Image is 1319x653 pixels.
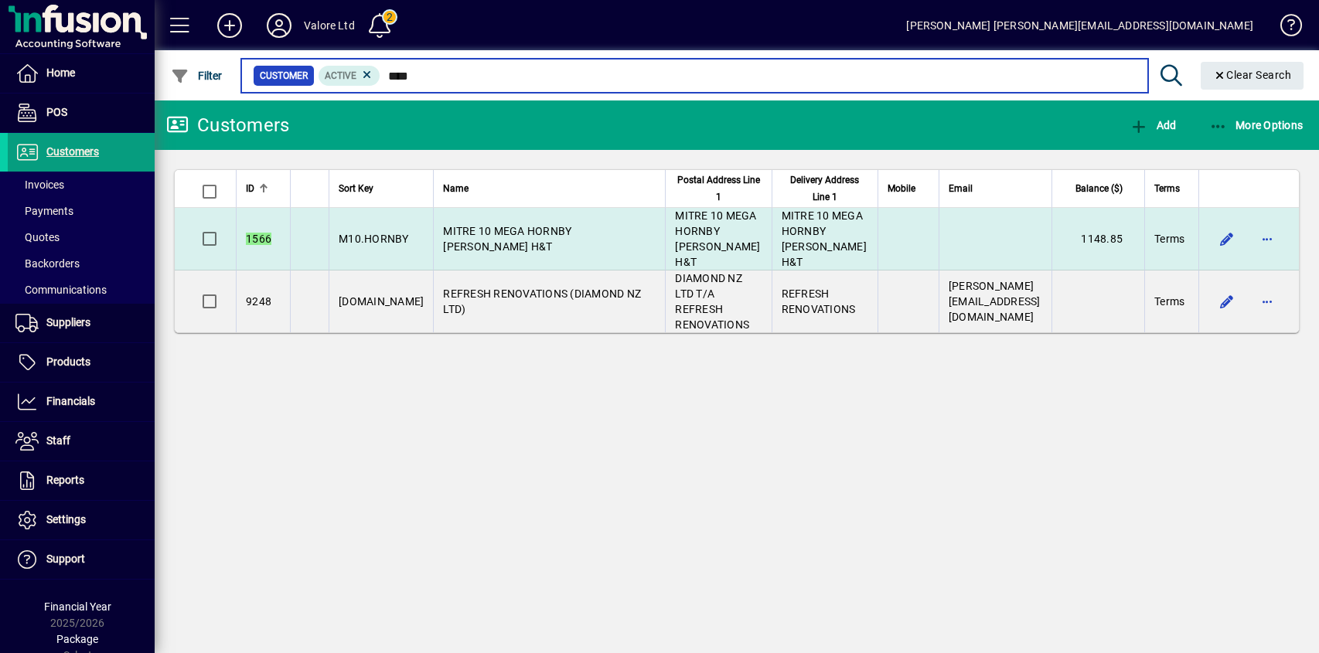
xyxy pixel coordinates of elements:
span: ID [246,180,254,197]
span: Backorders [15,257,80,270]
div: Customers [166,113,289,138]
span: REFRESH RENOVATIONS [782,287,856,315]
span: Invoices [15,179,64,191]
span: MITRE 10 MEGA HORNBY [PERSON_NAME] H&T [443,225,571,253]
span: Customer [260,68,308,83]
a: Invoices [8,172,155,198]
a: Backorders [8,250,155,277]
span: M10.HORNBY [339,233,409,245]
button: Add [1126,111,1180,139]
a: POS [8,94,155,132]
span: DIAMOND NZ LTD T/A REFRESH RENOVATIONS [675,272,749,331]
span: Terms [1154,231,1184,247]
a: Knowledge Base [1269,3,1300,53]
span: Terms [1154,294,1184,309]
span: Email [949,180,973,197]
button: More Options [1205,111,1307,139]
span: Clear Search [1213,69,1292,81]
span: Postal Address Line 1 [675,172,762,206]
a: Settings [8,501,155,539]
span: POS [46,106,67,118]
span: Financial Year [44,600,111,613]
span: [PERSON_NAME][EMAIL_ADDRESS][DOMAIN_NAME] [949,280,1041,323]
button: Profile [254,12,304,39]
div: ID [246,180,281,197]
a: Support [8,540,155,579]
span: Delivery Address Line 1 [782,172,868,206]
span: Staff [46,434,70,447]
span: Balance ($) [1075,180,1123,197]
div: Balance ($) [1062,180,1137,197]
div: Email [949,180,1042,197]
span: Name [443,180,469,197]
span: Payments [15,205,73,217]
button: Add [205,12,254,39]
span: Package [56,633,98,645]
span: Terms [1154,180,1180,197]
span: REFRESH RENOVATIONS (DIAMOND NZ LTD) [443,287,641,315]
span: Add [1130,119,1176,131]
a: Quotes [8,224,155,250]
a: Staff [8,422,155,461]
button: Edit [1215,289,1239,314]
div: [PERSON_NAME] [PERSON_NAME][EMAIL_ADDRESS][DOMAIN_NAME] [906,13,1253,38]
span: [DOMAIN_NAME] [339,295,424,308]
span: Sort Key [339,180,373,197]
a: Financials [8,383,155,421]
div: Valore Ltd [304,13,355,38]
span: Settings [46,513,86,525]
span: Suppliers [46,316,90,328]
a: Suppliers [8,304,155,342]
span: Filter [171,70,223,82]
em: 1566 [246,233,271,245]
a: Payments [8,198,155,224]
a: Communications [8,277,155,303]
span: Communications [15,284,107,296]
span: Customers [46,145,99,158]
button: Edit [1215,226,1239,251]
td: 1148.85 [1051,208,1144,270]
button: Filter [167,62,227,90]
span: Home [46,66,75,79]
span: Reports [46,474,84,486]
div: Name [443,180,656,197]
span: 9248 [246,295,271,308]
span: Mobile [888,180,915,197]
a: Products [8,343,155,382]
button: Clear [1201,62,1304,90]
span: Active [325,70,356,81]
a: Home [8,54,155,93]
button: More options [1255,226,1280,251]
span: More Options [1209,119,1304,131]
mat-chip: Activation Status: Active [319,66,380,86]
span: Financials [46,395,95,407]
a: Reports [8,461,155,500]
span: MITRE 10 MEGA HORNBY [PERSON_NAME] H&T [782,209,867,268]
span: Support [46,553,85,565]
span: MITRE 10 MEGA HORNBY [PERSON_NAME] H&T [675,209,760,268]
div: Mobile [888,180,929,197]
span: Products [46,355,90,368]
span: Quotes [15,231,60,243]
button: More options [1255,289,1280,314]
